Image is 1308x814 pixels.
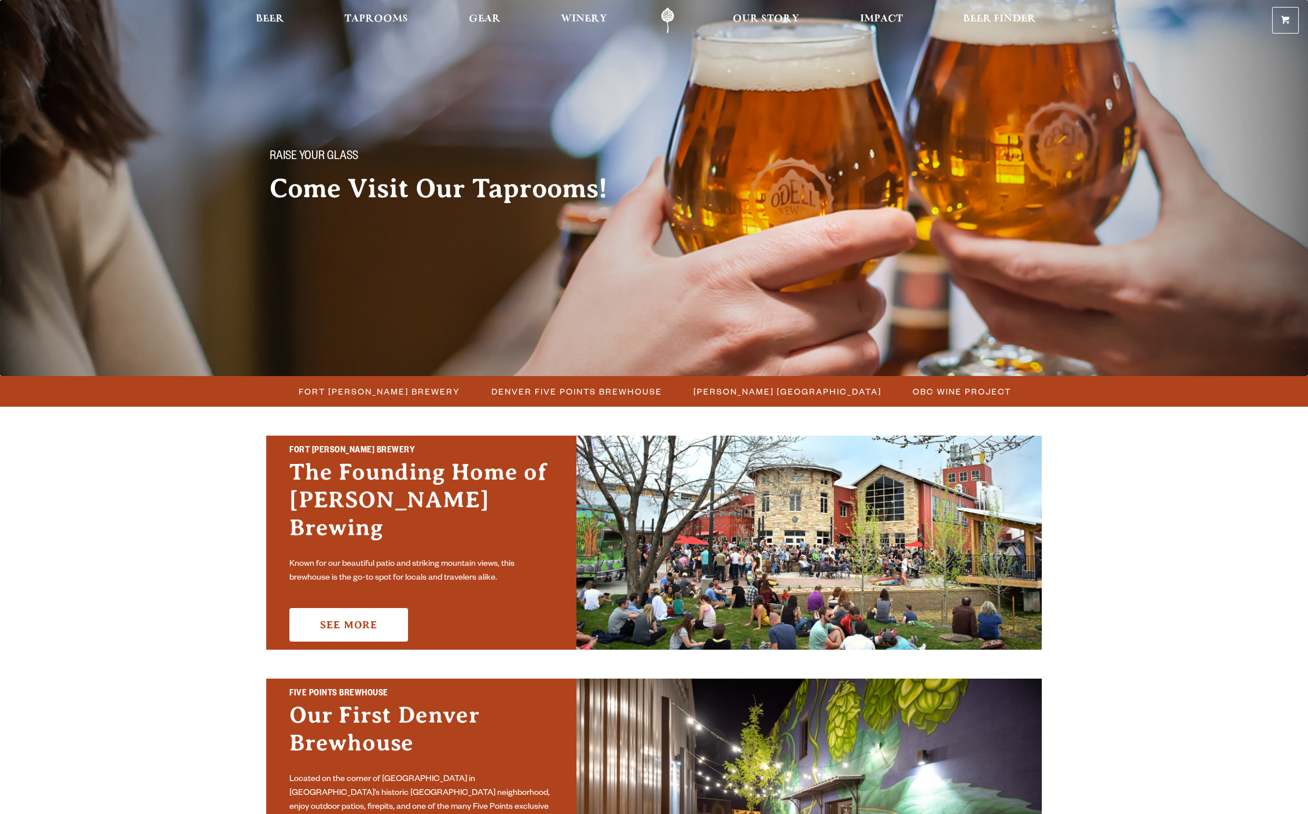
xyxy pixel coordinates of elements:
a: Impact [853,8,910,34]
a: [PERSON_NAME] [GEOGRAPHIC_DATA] [686,383,887,400]
span: Beer Finder [963,14,1036,24]
span: Our Story [733,14,799,24]
h2: Fort [PERSON_NAME] Brewery [289,444,553,459]
span: Winery [561,14,607,24]
span: Impact [860,14,903,24]
h2: Come Visit Our Taprooms! [270,174,631,203]
a: Odell Home [646,8,689,34]
a: Beer [248,8,292,34]
a: Denver Five Points Brewhouse [484,383,668,400]
a: See More [289,608,408,642]
a: Taprooms [337,8,416,34]
span: Denver Five Points Brewhouse [491,383,662,400]
span: [PERSON_NAME] [GEOGRAPHIC_DATA] [693,383,881,400]
h3: The Founding Home of [PERSON_NAME] Brewing [289,458,553,553]
p: Known for our beautiful patio and striking mountain views, this brewhouse is the go-to spot for l... [289,558,553,585]
span: Beer [256,14,284,24]
a: Gear [461,8,508,34]
span: Gear [469,14,501,24]
a: Fort [PERSON_NAME] Brewery [292,383,466,400]
span: OBC Wine Project [913,383,1011,400]
h3: Our First Denver Brewhouse [289,701,553,768]
img: Fort Collins Brewery & Taproom' [576,436,1042,650]
h2: Five Points Brewhouse [289,687,553,702]
a: Beer Finder [956,8,1044,34]
a: OBC Wine Project [906,383,1017,400]
span: Taprooms [344,14,408,24]
span: Raise your glass [270,150,358,165]
a: Our Story [725,8,807,34]
span: Fort [PERSON_NAME] Brewery [299,383,460,400]
a: Winery [553,8,615,34]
